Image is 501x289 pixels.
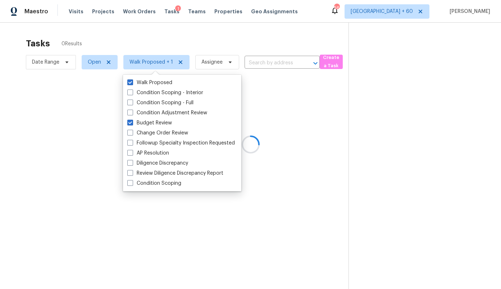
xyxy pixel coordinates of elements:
label: Followup Specialty Inspection Requested [127,139,235,147]
div: 563 [334,4,339,12]
label: Change Order Review [127,129,188,137]
label: Condition Scoping - Interior [127,89,203,96]
div: 1 [175,5,181,13]
label: Review Diligence Discrepancy Report [127,170,223,177]
label: Condition Scoping - Full [127,99,193,106]
label: Diligence Discrepancy [127,160,188,167]
label: Condition Scoping [127,180,181,187]
label: AP Resolution [127,150,169,157]
label: Budget Review [127,119,172,127]
label: Condition Adjustment Review [127,109,207,116]
label: Walk Proposed [127,79,172,86]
